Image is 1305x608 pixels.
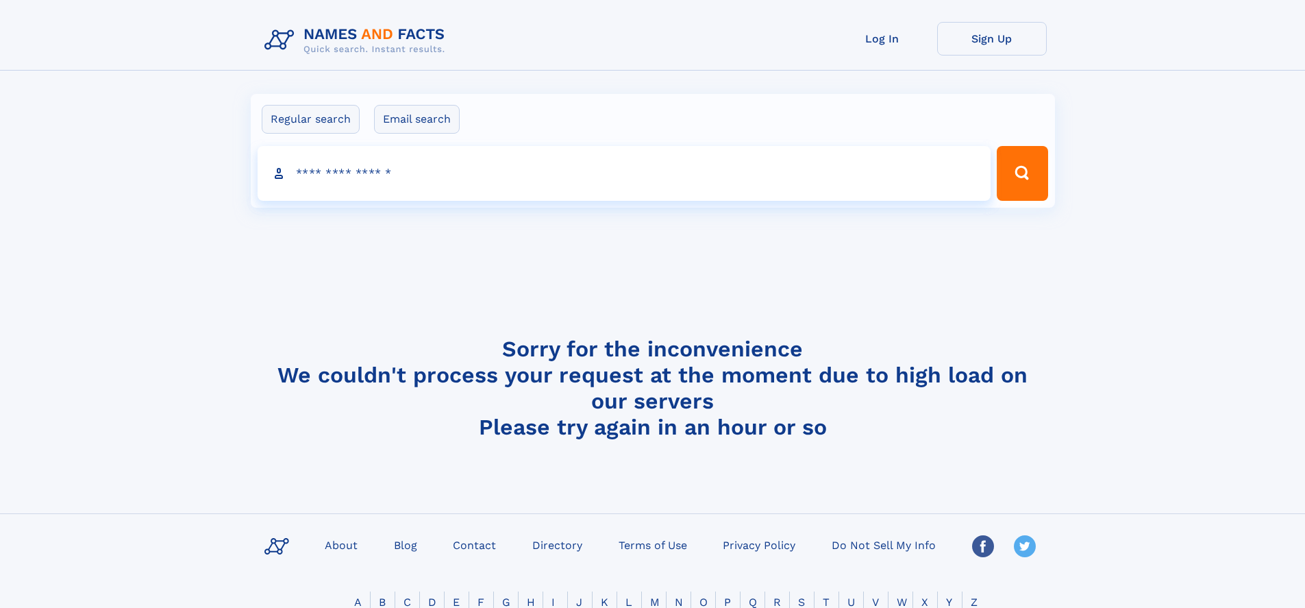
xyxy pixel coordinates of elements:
input: search input [258,146,991,201]
a: Privacy Policy [717,535,801,555]
img: Twitter [1014,535,1036,557]
a: Directory [527,535,588,555]
a: Log In [828,22,937,56]
a: Terms of Use [613,535,693,555]
a: Do Not Sell My Info [826,535,941,555]
a: Contact [447,535,501,555]
img: Facebook [972,535,994,557]
a: About [319,535,363,555]
h4: Sorry for the inconvenience We couldn't process your request at the moment due to high load on ou... [259,336,1047,440]
label: Email search [374,105,460,134]
label: Regular search [262,105,360,134]
button: Search Button [997,146,1047,201]
a: Sign Up [937,22,1047,56]
img: Logo Names and Facts [259,22,456,59]
a: Blog [388,535,423,555]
